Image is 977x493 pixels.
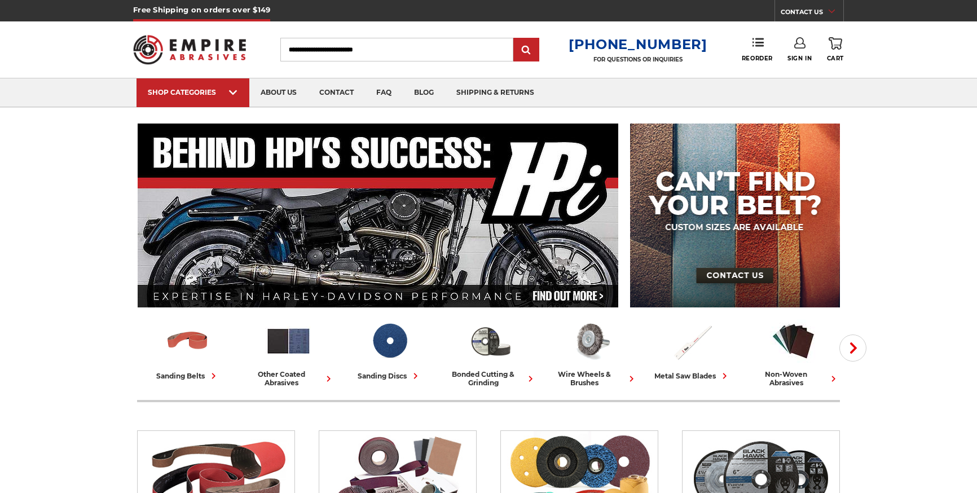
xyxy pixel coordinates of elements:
img: Bonded Cutting & Grinding [467,318,514,364]
a: contact [308,78,365,107]
div: SHOP CATEGORIES [148,88,238,96]
span: Cart [827,55,844,62]
a: wire wheels & brushes [545,318,637,387]
div: wire wheels & brushes [545,370,637,387]
p: FOR QUESTIONS OR INQUIRIES [569,56,707,63]
img: Empire Abrasives [133,28,246,72]
span: Reorder [742,55,773,62]
button: Next [839,334,866,362]
div: sanding discs [358,370,421,382]
a: blog [403,78,445,107]
a: Reorder [742,37,773,61]
a: [PHONE_NUMBER] [569,36,707,52]
img: Sanding Belts [164,318,211,364]
input: Submit [515,39,538,61]
div: other coated abrasives [243,370,335,387]
a: shipping & returns [445,78,545,107]
a: sanding discs [344,318,435,382]
img: Other Coated Abrasives [265,318,312,364]
a: metal saw blades [646,318,738,382]
div: non-woven abrasives [747,370,839,387]
img: Non-woven Abrasives [770,318,817,364]
a: Cart [827,37,844,62]
img: Banner for an interview featuring Horsepower Inc who makes Harley performance upgrades featured o... [138,124,619,307]
a: about us [249,78,308,107]
img: promo banner for custom belts. [630,124,840,307]
a: CONTACT US [781,6,843,21]
div: metal saw blades [654,370,730,382]
img: Wire Wheels & Brushes [568,318,615,364]
a: other coated abrasives [243,318,335,387]
span: Sign In [787,55,812,62]
a: bonded cutting & grinding [445,318,536,387]
div: bonded cutting & grinding [445,370,536,387]
img: Metal Saw Blades [669,318,716,364]
div: sanding belts [156,370,219,382]
img: Sanding Discs [366,318,413,364]
a: faq [365,78,403,107]
a: non-woven abrasives [747,318,839,387]
a: sanding belts [142,318,234,382]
